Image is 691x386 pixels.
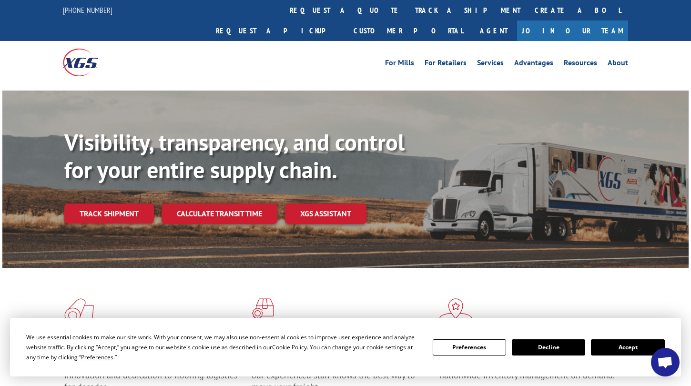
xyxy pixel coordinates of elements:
[470,20,517,41] a: Agent
[285,203,366,224] a: XGS ASSISTANT
[512,339,585,356] button: Decline
[63,5,112,15] a: [PHONE_NUMBER]
[385,59,414,70] a: For Mills
[252,298,274,323] img: xgs-icon-focused-on-flooring-red
[346,20,470,41] a: Customer Portal
[564,59,597,70] a: Resources
[64,127,405,184] b: Visibility, transparency, and control for your entire supply chain.
[425,59,467,70] a: For Retailers
[517,20,628,41] a: Join Our Team
[209,20,346,41] a: Request a pickup
[10,318,681,376] div: Cookie Consent Prompt
[433,339,506,356] button: Preferences
[162,203,277,224] a: Calculate transit time
[64,298,94,323] img: xgs-icon-total-supply-chain-intelligence-red
[591,339,664,356] button: Accept
[608,59,628,70] a: About
[64,203,154,223] a: Track shipment
[514,59,553,70] a: Advantages
[272,343,307,351] span: Cookie Policy
[439,298,472,323] img: xgs-icon-flagship-distribution-model-red
[81,353,113,361] span: Preferences
[651,348,680,376] a: Open chat
[26,332,421,362] div: We use essential cookies to make our site work. With your consent, we may also use non-essential ...
[477,59,504,70] a: Services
